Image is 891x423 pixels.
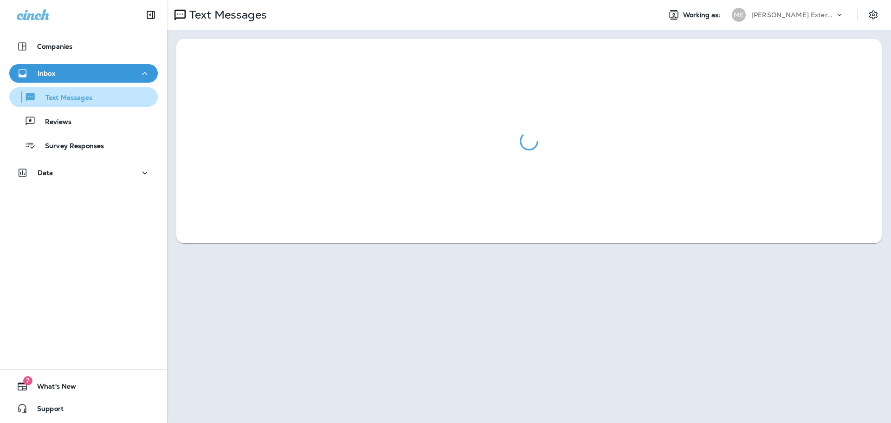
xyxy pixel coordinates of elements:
p: Companies [37,43,72,50]
button: Collapse Sidebar [138,6,164,24]
span: Support [28,405,64,416]
button: Text Messages [9,87,158,107]
button: Companies [9,37,158,56]
button: Settings [865,7,882,23]
p: [PERSON_NAME] Exterminating [751,11,835,19]
span: What's New [28,383,76,394]
span: Working as: [683,11,723,19]
button: Reviews [9,111,158,131]
span: 7 [23,376,32,385]
button: Data [9,163,158,182]
button: Support [9,399,158,418]
p: Text Messages [36,94,92,103]
button: Survey Responses [9,136,158,155]
button: Inbox [9,64,158,83]
p: Text Messages [186,8,267,22]
div: ME [732,8,746,22]
p: Inbox [38,70,55,77]
p: Survey Responses [36,142,104,151]
p: Reviews [36,118,71,127]
button: 7What's New [9,377,158,396]
p: Data [38,169,53,176]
